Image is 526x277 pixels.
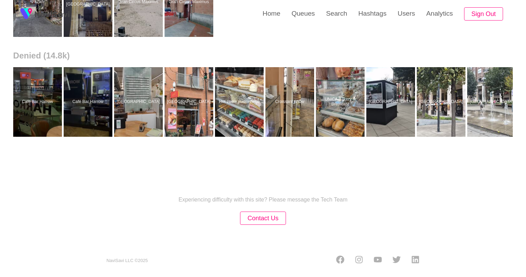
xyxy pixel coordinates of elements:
p: Experiencing difficulty with this site? Please message the Tech Team [178,197,348,203]
a: [GEOGRAPHIC_DATA]Fort Negen [114,67,165,137]
button: Sign Out [464,7,503,21]
a: Contact Us [240,215,286,221]
small: NaviSavi LLC © 2025 [106,258,148,263]
a: Facebook [336,255,344,266]
a: ÚNICA Bakery & BreakfastÚNICA Bakery & Breakfast [316,67,366,137]
h2: Denied (14.8k) [13,51,513,61]
a: [GEOGRAPHIC_DATA]Budapest [417,67,467,137]
a: Het zoete stationnetjeHet zoete stationnetje [215,67,265,137]
a: Youtube [374,255,382,266]
a: [GEOGRAPHIC_DATA]Budapest [165,67,215,137]
a: [GEOGRAPHIC_DATA]Budapest [366,67,417,137]
img: fireSpot [35,10,70,17]
a: Café Bar HarrowCafé Bar Harrow [13,67,64,137]
a: Instagram [355,255,363,266]
button: Contact Us [240,212,286,225]
a: Twitter [392,255,401,266]
a: Croissant ShowCroissant Show [265,67,316,137]
a: [GEOGRAPHIC_DATA]Budapest [467,67,518,137]
a: LinkedIn [411,255,420,266]
img: fireSpot [17,5,35,23]
a: Café Bar HarrowCafé Bar Harrow [64,67,114,137]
